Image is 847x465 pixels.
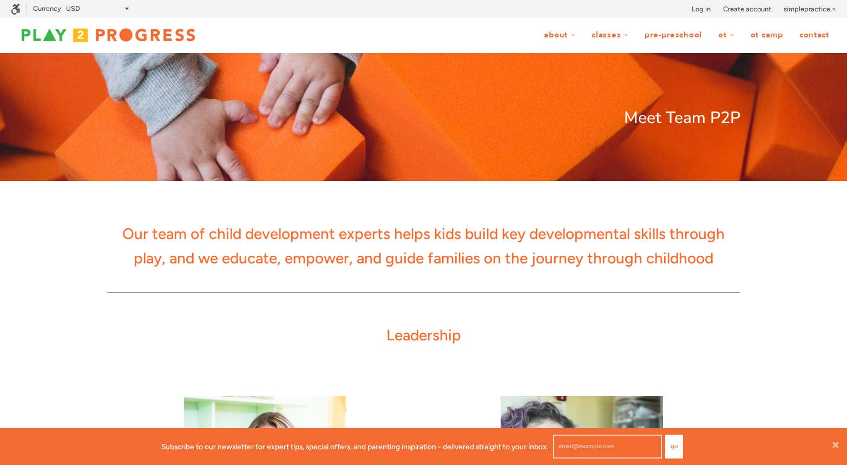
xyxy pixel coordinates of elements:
[792,25,836,46] a: Contact
[692,4,711,15] a: Log in
[537,25,582,46] a: About
[11,24,206,46] img: Play2Progress logo
[665,435,683,458] button: Go
[107,222,740,270] p: Our team of child development experts helps kids build key developmental skills through play, and...
[161,441,548,453] p: Subscribe to our newsletter for expert tips, special offers, and parenting inspiration - delivere...
[585,25,635,46] a: Classes
[553,435,662,458] input: email@example.com
[723,4,771,15] a: Create account
[638,25,709,46] a: Pre-Preschool
[33,4,61,12] label: Currency
[107,323,740,347] p: Leadership
[711,25,741,46] a: OT
[744,25,790,46] a: OT Camp
[784,4,836,15] a: simplepractice >
[107,105,740,131] p: Meet Team P2P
